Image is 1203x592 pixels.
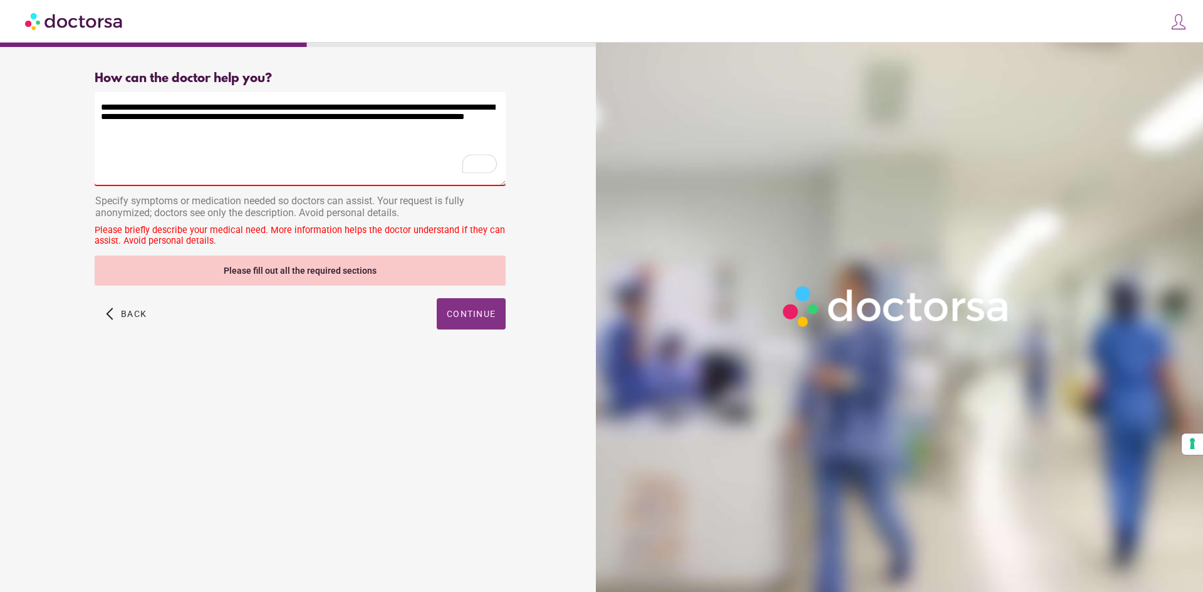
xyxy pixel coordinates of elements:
[437,298,506,330] button: Continue
[25,7,124,35] img: Doctorsa.com
[95,256,506,286] div: Please fill out all the required sections
[95,71,506,86] div: How can the doctor help you?
[447,309,496,319] span: Continue
[101,298,152,330] button: arrow_back_ios Back
[1182,434,1203,455] button: Your consent preferences for tracking technologies
[95,92,506,186] textarea: To enrich screen reader interactions, please activate Accessibility in Grammarly extension settings
[121,309,147,319] span: Back
[776,279,1017,333] img: Logo-Doctorsa-trans-White-partial-flat.png
[95,225,506,246] div: Please briefly describe your medical need. More information helps the doctor understand if they c...
[95,189,506,228] div: Specify symptoms or medication needed so doctors can assist. Your request is fully anonymized; do...
[1170,13,1187,31] img: icons8-customer-100.png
